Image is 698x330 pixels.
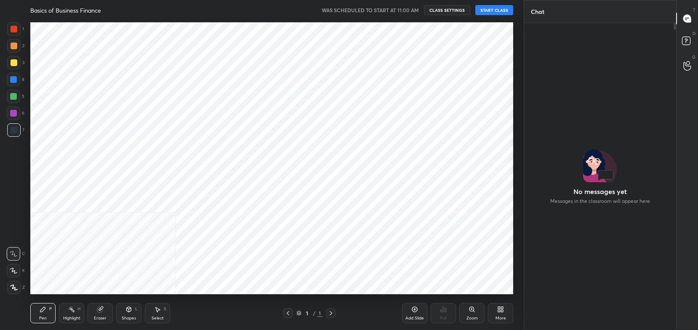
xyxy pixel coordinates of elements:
div: 4 [7,73,24,86]
div: P [49,307,52,311]
div: Pen [39,316,47,320]
div: L [135,307,138,311]
div: More [496,316,506,320]
div: 3 [7,56,24,69]
p: D [693,30,695,37]
h5: WAS SCHEDULED TO START AT 11:00 AM [322,6,419,14]
div: Z [7,281,25,294]
button: CLASS SETTINGS [424,5,470,15]
div: Select [152,316,164,320]
div: 5 [7,90,24,103]
div: 1 [7,22,24,36]
h4: Basics of Business Finance [30,6,101,14]
div: / [313,311,316,316]
div: 1 [303,311,312,316]
div: Highlight [63,316,80,320]
p: Chat [524,0,551,23]
div: Zoom [466,316,478,320]
p: G [692,54,695,60]
div: Eraser [94,316,107,320]
div: C [7,247,25,261]
div: X [7,264,25,277]
div: 7 [7,123,24,137]
div: Shapes [122,316,136,320]
div: Add Slide [405,316,424,320]
div: H [77,307,80,311]
div: 1 [317,309,322,317]
div: S [164,307,166,311]
p: T [693,7,695,13]
div: 6 [7,106,24,120]
div: 2 [7,39,24,53]
button: START CLASS [475,5,513,15]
